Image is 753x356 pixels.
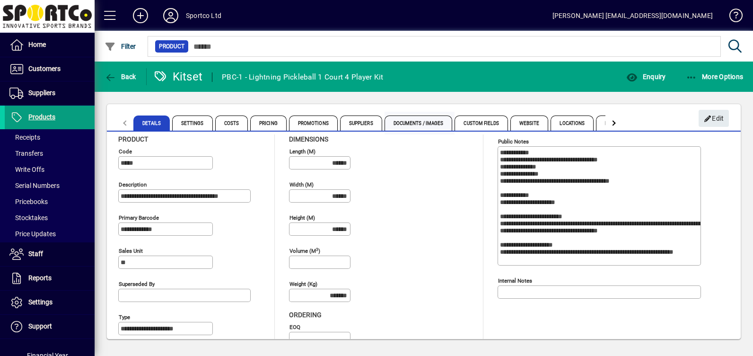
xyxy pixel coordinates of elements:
[9,214,48,222] span: Stocktakes
[289,324,300,330] mat-label: EOQ
[289,148,315,155] mat-label: Length (m)
[105,73,136,80] span: Back
[156,7,186,24] button: Profile
[215,116,248,131] span: Costs
[250,116,287,131] span: Pricing
[9,133,40,141] span: Receipts
[340,116,382,131] span: Suppliers
[9,150,43,157] span: Transfers
[186,8,221,23] div: Sportco Ltd
[5,129,95,145] a: Receipts
[289,116,338,131] span: Promotions
[118,135,148,143] span: Product
[316,247,318,251] sup: 3
[105,43,136,50] span: Filter
[5,161,95,178] a: Write Offs
[9,198,48,205] span: Pricebooks
[159,42,184,51] span: Product
[5,178,95,194] a: Serial Numbers
[5,145,95,161] a: Transfers
[699,110,729,127] button: Edit
[133,116,170,131] span: Details
[551,116,594,131] span: Locations
[119,148,132,155] mat-label: Code
[102,38,139,55] button: Filter
[154,69,203,84] div: Kitset
[119,214,159,221] mat-label: Primary barcode
[5,210,95,226] a: Stocktakes
[119,281,155,287] mat-label: Superseded by
[455,116,508,131] span: Custom Fields
[385,116,453,131] span: Documents / Images
[289,181,314,188] mat-label: Width (m)
[28,298,53,306] span: Settings
[5,315,95,338] a: Support
[624,68,668,85] button: Enquiry
[5,267,95,290] a: Reports
[28,65,61,72] span: Customers
[5,57,95,81] a: Customers
[28,41,46,48] span: Home
[5,226,95,242] a: Price Updates
[289,248,320,254] mat-label: Volume (m )
[498,138,529,145] mat-label: Public Notes
[9,182,60,189] span: Serial Numbers
[172,116,213,131] span: Settings
[5,194,95,210] a: Pricebooks
[596,116,663,131] span: Kitset Components
[28,89,55,97] span: Suppliers
[125,7,156,24] button: Add
[95,68,147,85] app-page-header-button: Back
[28,250,43,258] span: Staff
[28,274,52,282] span: Reports
[5,33,95,57] a: Home
[5,242,95,266] a: Staff
[704,111,724,126] span: Edit
[28,113,55,121] span: Products
[119,314,130,320] mat-label: Type
[9,230,56,238] span: Price Updates
[102,68,139,85] button: Back
[498,277,532,284] mat-label: Internal Notes
[119,248,143,254] mat-label: Sales unit
[289,214,315,221] mat-label: Height (m)
[722,2,741,33] a: Knowledge Base
[289,281,317,287] mat-label: Weight (Kg)
[5,81,95,105] a: Suppliers
[683,68,746,85] button: More Options
[510,116,549,131] span: Website
[222,70,383,85] div: PBC-1 - Lightning Pickleball 1 Court 4 Player Kit
[119,181,147,188] mat-label: Description
[28,322,52,330] span: Support
[626,73,665,80] span: Enquiry
[552,8,713,23] div: [PERSON_NAME] [EMAIL_ADDRESS][DOMAIN_NAME]
[289,311,322,319] span: Ordering
[5,291,95,314] a: Settings
[289,135,328,143] span: Dimensions
[9,166,44,173] span: Write Offs
[686,73,744,80] span: More Options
